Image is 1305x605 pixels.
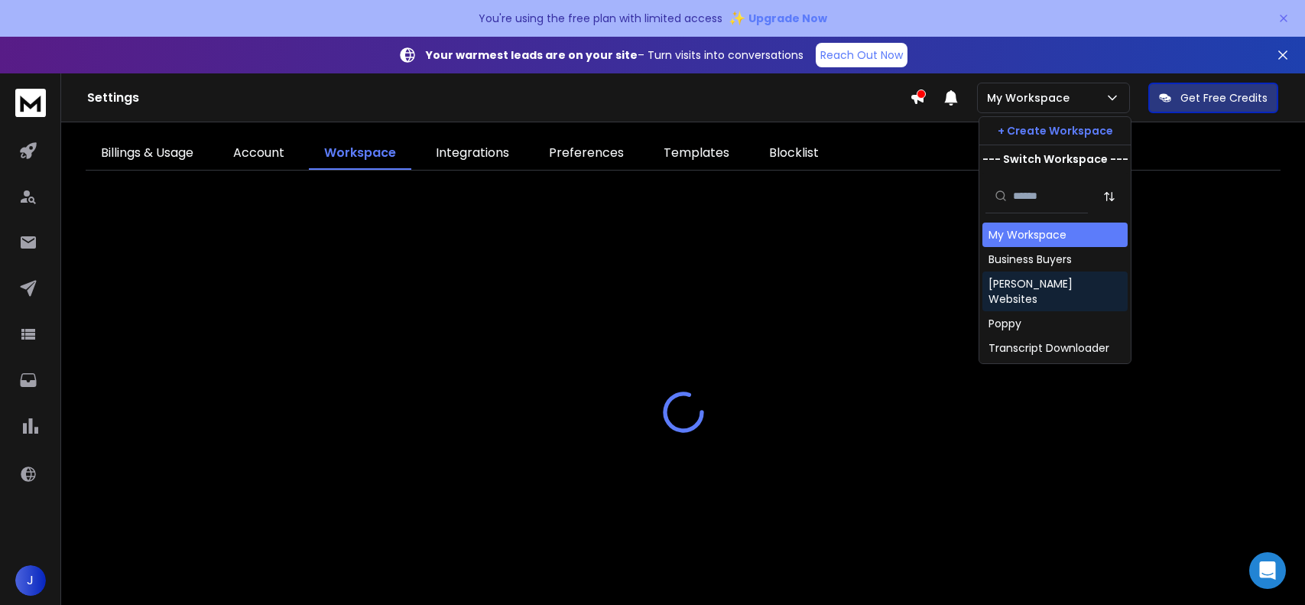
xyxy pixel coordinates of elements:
[988,252,1072,267] div: Business Buyers
[420,138,524,170] a: Integrations
[729,8,745,29] span: ✨
[426,47,803,63] p: – Turn visits into conversations
[87,89,910,107] h1: Settings
[988,276,1122,307] div: [PERSON_NAME] Websites
[988,316,1021,331] div: Poppy
[15,565,46,596] button: J
[998,123,1113,138] p: + Create Workspace
[648,138,745,170] a: Templates
[309,138,411,170] a: Workspace
[729,3,827,34] button: ✨Upgrade Now
[982,151,1128,167] p: --- Switch Workspace ---
[534,138,639,170] a: Preferences
[15,89,46,117] img: logo
[987,90,1076,106] p: My Workspace
[979,117,1131,145] button: + Create Workspace
[426,47,638,63] strong: Your warmest leads are on your site
[479,11,722,26] p: You're using the free plan with limited access
[988,340,1109,356] div: Transcript Downloader
[1180,90,1268,106] p: Get Free Credits
[816,43,907,67] a: Reach Out Now
[748,11,827,26] span: Upgrade Now
[86,138,209,170] a: Billings & Usage
[1249,552,1286,589] div: Open Intercom Messenger
[1148,83,1278,113] button: Get Free Credits
[1094,181,1125,212] button: Sort by Sort A-Z
[218,138,300,170] a: Account
[988,227,1066,242] div: My Workspace
[754,138,834,170] a: Blocklist
[820,47,903,63] p: Reach Out Now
